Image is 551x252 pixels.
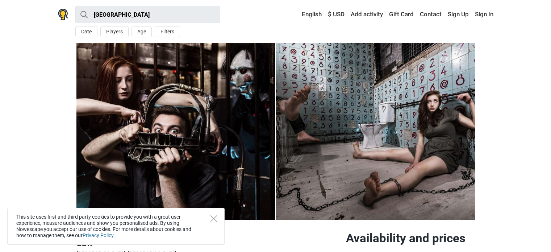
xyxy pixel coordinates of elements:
[83,232,113,238] a: Privacy Policy
[100,26,129,37] button: Players
[155,26,180,37] button: Filters
[326,8,346,21] a: $ USD
[446,8,471,21] a: Sign Up
[7,208,225,245] div: This site uses first and third party cookies to provide you with a great user experience, measure...
[58,9,68,20] img: Nowescape logo
[76,43,275,220] img: Saw photo 1
[295,8,323,21] a: English
[75,26,97,37] button: Date
[349,8,385,21] a: Add activity
[132,26,152,37] button: Age
[473,8,493,21] a: Sign In
[387,8,416,21] a: Gift Card
[75,6,220,23] input: try “London”
[210,215,217,222] button: Close
[346,231,475,245] h2: Availability and prices
[276,43,475,220] a: Saw photo 1
[418,8,443,21] a: Contact
[276,43,475,220] img: Saw photo 2
[297,12,302,17] img: English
